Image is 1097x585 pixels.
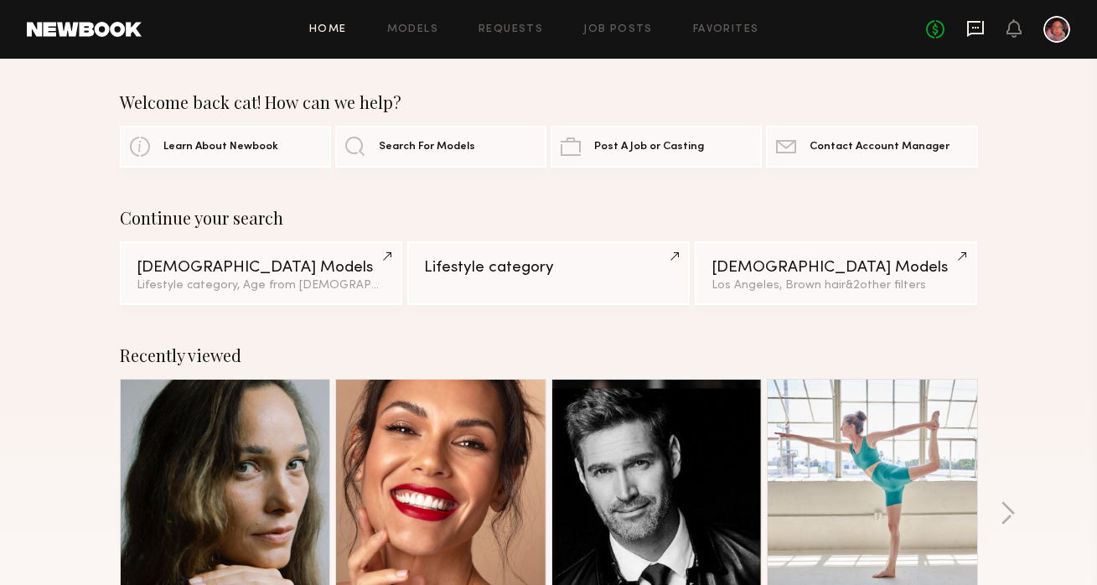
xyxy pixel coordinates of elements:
[846,280,926,291] span: & 2 other filter s
[120,241,402,305] a: [DEMOGRAPHIC_DATA] ModelsLifestyle category, Age from [DEMOGRAPHIC_DATA].
[387,24,438,35] a: Models
[693,24,759,35] a: Favorites
[551,126,762,168] a: Post A Job or Casting
[711,260,960,276] div: [DEMOGRAPHIC_DATA] Models
[424,260,673,276] div: Lifestyle category
[407,241,690,305] a: Lifestyle category
[766,126,977,168] a: Contact Account Manager
[137,280,386,292] div: Lifestyle category, Age from [DEMOGRAPHIC_DATA].
[379,142,475,153] span: Search For Models
[163,142,278,153] span: Learn About Newbook
[695,241,977,305] a: [DEMOGRAPHIC_DATA] ModelsLos Angeles, Brown hair&2other filters
[120,126,331,168] a: Learn About Newbook
[479,24,543,35] a: Requests
[711,280,960,292] div: Los Angeles, Brown hair
[309,24,347,35] a: Home
[583,24,653,35] a: Job Posts
[594,142,704,153] span: Post A Job or Casting
[120,208,978,228] div: Continue your search
[335,126,546,168] a: Search For Models
[810,142,950,153] span: Contact Account Manager
[137,260,386,276] div: [DEMOGRAPHIC_DATA] Models
[120,345,978,365] div: Recently viewed
[120,92,978,112] div: Welcome back cat! How can we help?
